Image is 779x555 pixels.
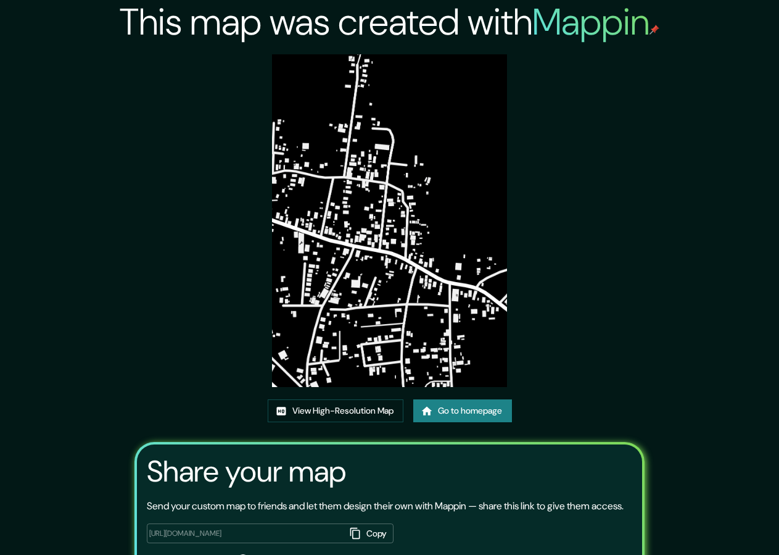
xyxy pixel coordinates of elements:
[268,399,403,422] a: View High-Resolution Map
[413,399,512,422] a: Go to homepage
[649,25,659,35] img: mappin-pin
[669,507,765,541] iframe: Help widget launcher
[147,454,346,489] h3: Share your map
[147,499,624,514] p: Send your custom map to friends and let them design their own with Mappin — share this link to gi...
[345,524,394,544] button: Copy
[272,54,507,387] img: created-map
